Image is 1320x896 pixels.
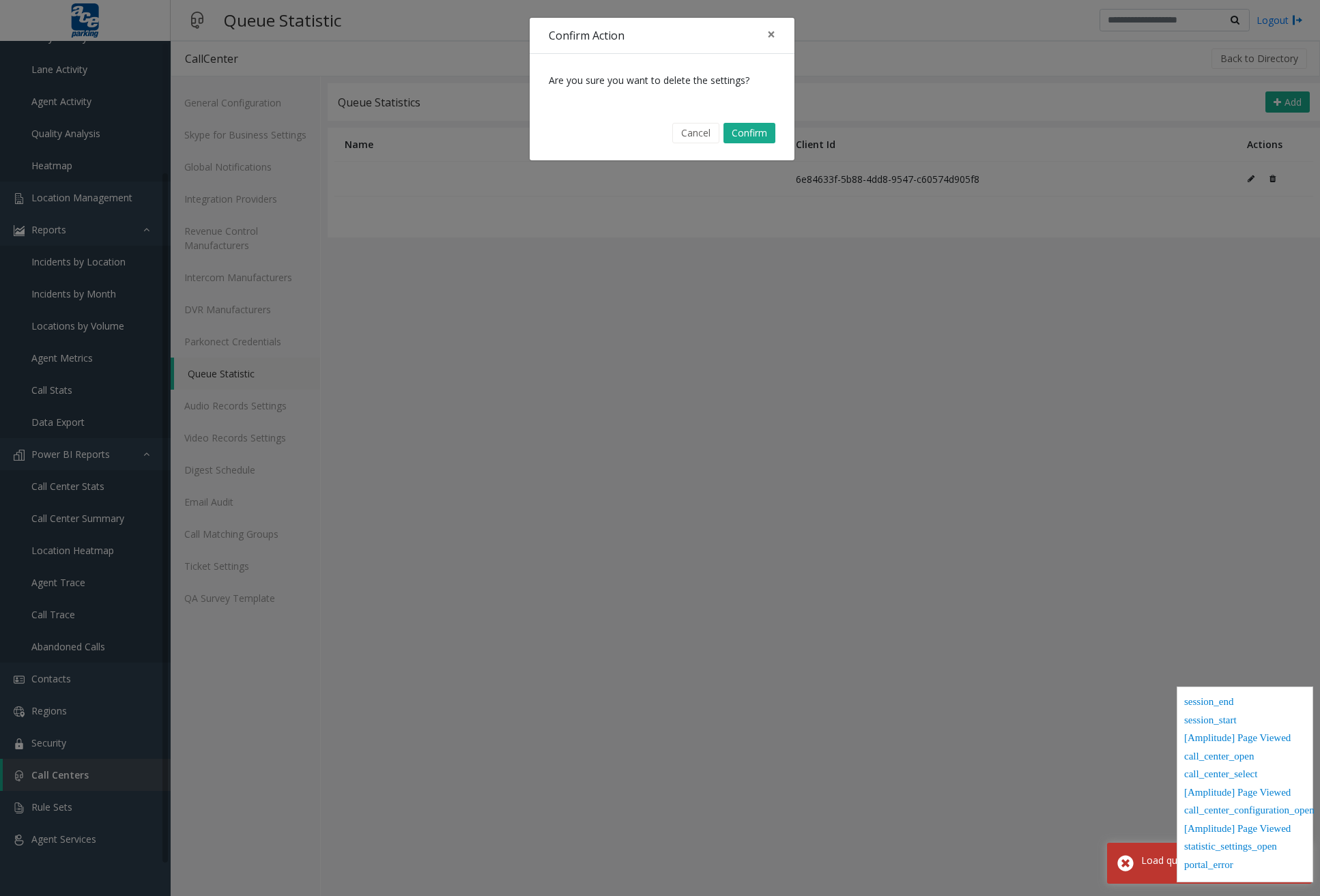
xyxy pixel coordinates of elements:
[767,25,775,44] span: ×
[723,123,775,143] button: Confirm
[1141,853,1302,867] div: Load queues failed
[672,123,719,143] button: Cancel
[1184,749,1306,767] div: call_center_open
[1184,803,1306,821] div: call_center_configuration_open
[758,18,785,51] button: Close
[1184,712,1306,731] div: session_start
[1184,857,1306,876] div: portal_error
[1184,694,1306,712] div: session_end
[530,54,794,106] div: Are you sure you want to delete the settings?
[1184,821,1306,839] div: [Amplitude] Page Viewed
[549,27,625,44] h4: Confirm Action
[1184,839,1306,857] div: statistic_settings_open
[1184,785,1306,803] div: [Amplitude] Page Viewed
[1184,730,1306,749] div: [Amplitude] Page Viewed
[1184,766,1306,785] div: call_center_select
